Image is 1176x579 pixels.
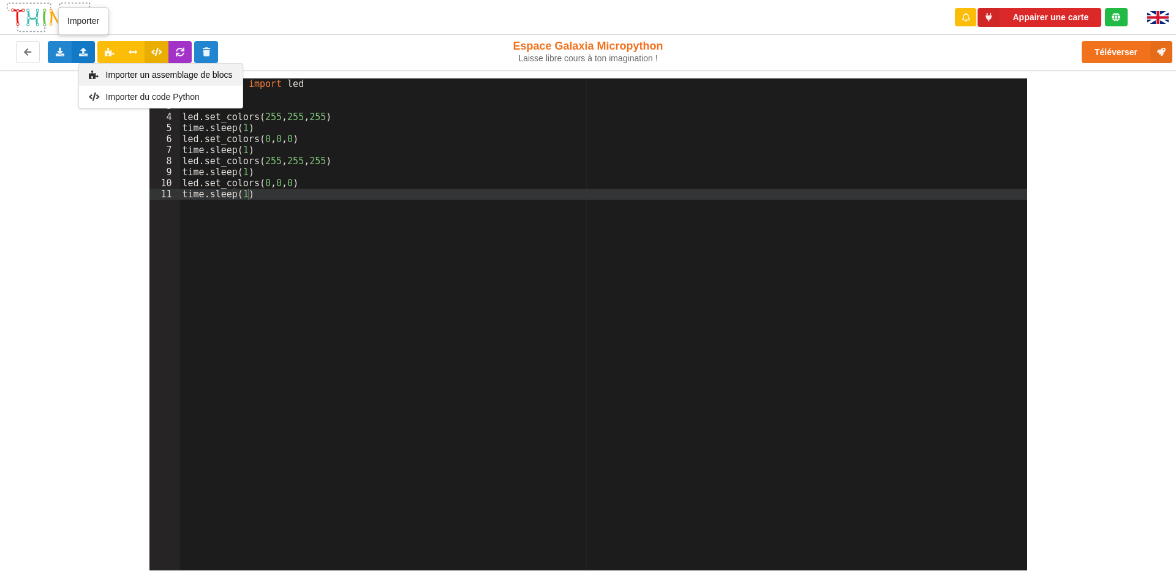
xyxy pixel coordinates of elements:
[1105,8,1128,26] div: Tu es connecté au serveur de création de Thingz
[1147,11,1169,24] img: gb.png
[149,156,180,167] div: 8
[58,7,108,35] div: Importer
[105,70,232,80] span: Importer un assemblage de blocs
[1082,41,1172,63] button: Téléverser
[978,8,1101,27] button: Appairer une carte
[149,145,180,156] div: 7
[79,86,243,108] div: Importer un fichier Python
[486,53,691,64] div: Laisse libre cours à ton imagination !
[149,189,180,200] div: 11
[105,92,199,102] span: Importer du code Python
[79,64,243,86] div: Importer un assemblage de blocs en utilisant un fichier au format .blockly
[149,123,180,134] div: 5
[149,178,180,189] div: 10
[149,112,180,123] div: 4
[149,134,180,145] div: 6
[149,167,180,178] div: 9
[486,39,691,64] div: Espace Galaxia Micropython
[6,1,97,34] img: thingz_logo.png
